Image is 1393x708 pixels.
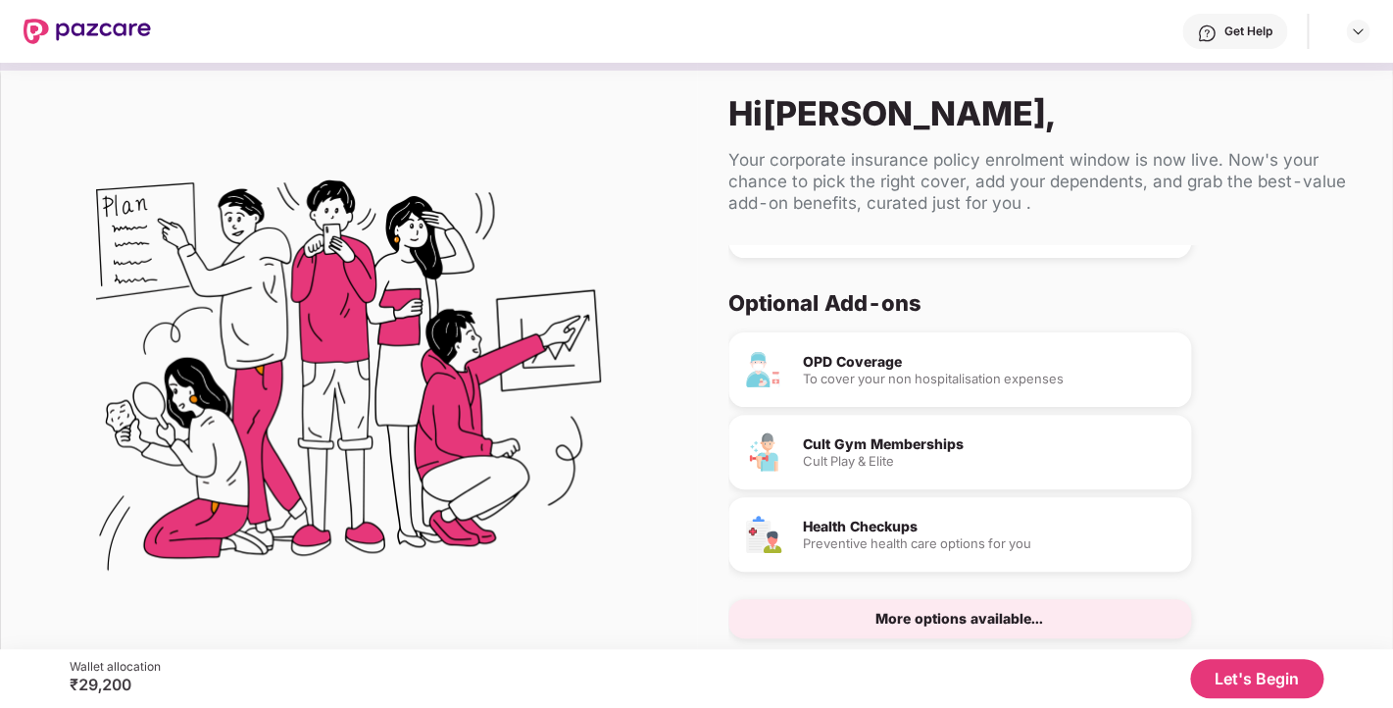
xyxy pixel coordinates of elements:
img: Flex Benefits Illustration [96,129,601,634]
div: Health Checkups [803,520,1175,533]
img: svg+xml;base64,PHN2ZyBpZD0iRHJvcGRvd24tMzJ4MzIiIHhtbG5zPSJodHRwOi8vd3d3LnczLm9yZy8yMDAwL3N2ZyIgd2... [1350,24,1366,39]
div: Get Help [1224,24,1272,39]
div: To cover your non hospitalisation expenses [803,373,1175,385]
div: Cult Gym Memberships [803,437,1175,451]
div: Preventive health care options for you [803,537,1175,550]
div: Hi [PERSON_NAME] , [728,93,1362,133]
div: ₹29,200 [70,675,161,694]
img: svg+xml;base64,PHN2ZyBpZD0iSGVscC0zMngzMiIgeG1sbnM9Imh0dHA6Ly93d3cudzMub3JnLzIwMDAvc3ZnIiB3aWR0aD... [1197,24,1217,43]
button: Let's Begin [1190,659,1323,698]
img: OPD Coverage [744,350,783,389]
div: Wallet allocation [70,659,161,675]
div: OPD Coverage [803,355,1175,369]
div: Optional Add-ons [728,289,1346,317]
div: Your corporate insurance policy enrolment window is now live. Now's your chance to pick the right... [728,149,1362,214]
img: Cult Gym Memberships [744,432,783,472]
div: Cult Play & Elite [803,455,1175,468]
img: Health Checkups [744,515,783,554]
div: More options available... [875,612,1043,626]
img: New Pazcare Logo [24,19,151,44]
